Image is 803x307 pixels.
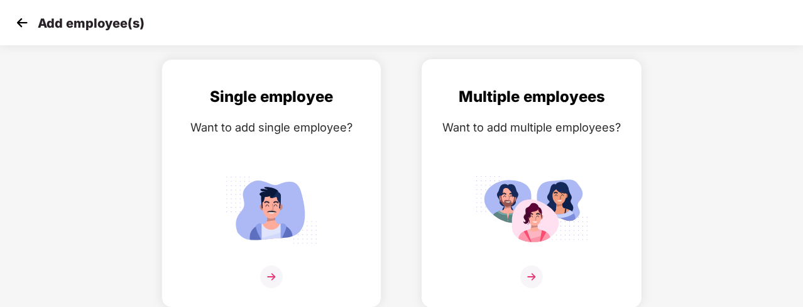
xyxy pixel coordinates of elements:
[520,265,543,288] img: svg+xml;base64,PHN2ZyB4bWxucz0iaHR0cDovL3d3dy53My5vcmcvMjAwMC9zdmciIHdpZHRoPSIzNiIgaGVpZ2h0PSIzNi...
[13,13,31,32] img: svg+xml;base64,PHN2ZyB4bWxucz0iaHR0cDovL3d3dy53My5vcmcvMjAwMC9zdmciIHdpZHRoPSIzMCIgaGVpZ2h0PSIzMC...
[175,85,368,109] div: Single employee
[38,16,145,31] p: Add employee(s)
[175,118,368,137] div: Want to add single employee?
[260,265,283,288] img: svg+xml;base64,PHN2ZyB4bWxucz0iaHR0cDovL3d3dy53My5vcmcvMjAwMC9zdmciIHdpZHRoPSIzNiIgaGVpZ2h0PSIzNi...
[435,118,628,137] div: Want to add multiple employees?
[475,170,588,249] img: svg+xml;base64,PHN2ZyB4bWxucz0iaHR0cDovL3d3dy53My5vcmcvMjAwMC9zdmciIGlkPSJNdWx0aXBsZV9lbXBsb3llZS...
[435,85,628,109] div: Multiple employees
[215,170,328,249] img: svg+xml;base64,PHN2ZyB4bWxucz0iaHR0cDovL3d3dy53My5vcmcvMjAwMC9zdmciIGlkPSJTaW5nbGVfZW1wbG95ZWUiIH...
